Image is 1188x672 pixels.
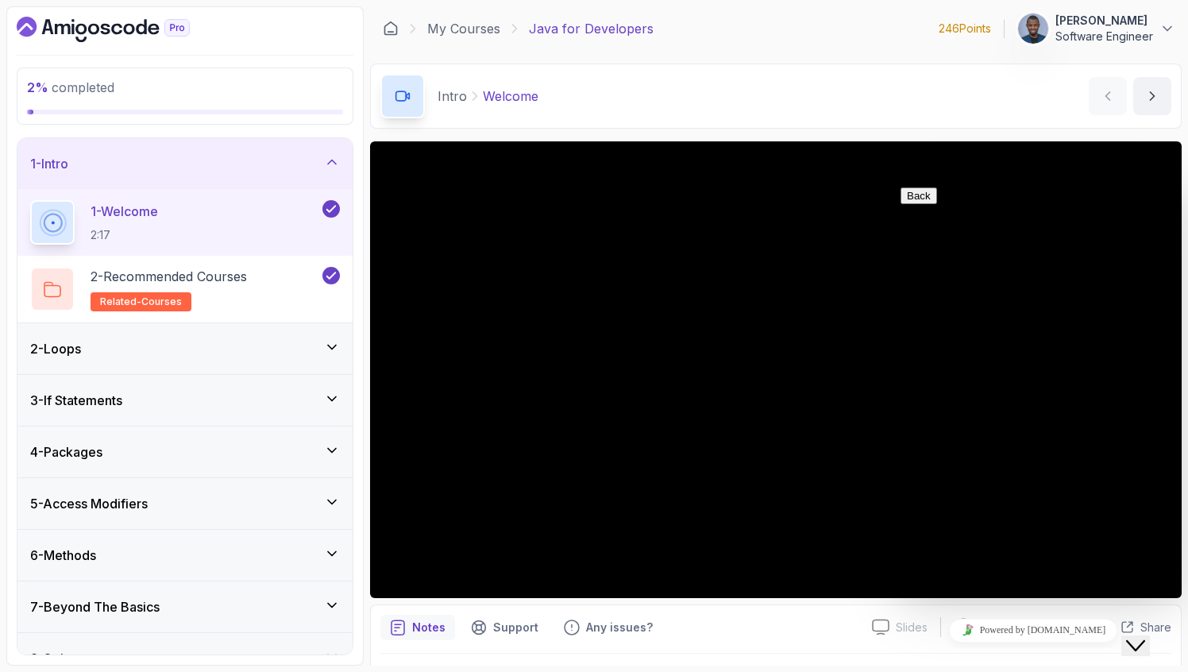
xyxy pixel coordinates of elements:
[1121,608,1172,656] iframe: chat widget
[30,442,102,462] h3: 4 - Packages
[1055,29,1153,44] p: Software Engineer
[100,295,182,308] span: related-courses
[412,620,445,635] p: Notes
[380,615,455,640] button: notes button
[30,200,340,245] button: 1-Welcome2:17
[91,267,247,286] p: 2 - Recommended Courses
[91,202,158,221] p: 1 - Welcome
[17,375,353,426] button: 3-If Statements
[1018,14,1048,44] img: user profile image
[17,581,353,632] button: 7-Beyond The Basics
[939,21,991,37] p: 246 Points
[30,267,340,311] button: 2-Recommended Coursesrelated-courses
[894,181,1172,594] iframe: chat widget
[27,79,48,95] span: 2 %
[30,339,81,358] h3: 2 - Loops
[894,612,1172,648] iframe: chat widget
[27,79,114,95] span: completed
[30,154,68,173] h3: 1 - Intro
[554,615,662,640] button: Feedback button
[438,87,467,106] p: Intro
[91,227,158,243] p: 2:17
[17,138,353,189] button: 1-Intro
[30,546,96,565] h3: 6 - Methods
[30,391,122,410] h3: 3 - If Statements
[427,19,500,38] a: My Courses
[17,530,353,581] button: 6-Methods
[529,19,654,38] p: Java for Developers
[1089,77,1127,115] button: previous content
[17,323,353,374] button: 2-Loops
[1133,77,1171,115] button: next content
[17,17,226,42] a: Dashboard
[17,427,353,477] button: 4-Packages
[383,21,399,37] a: Dashboard
[370,141,1182,598] iframe: 1 - Hi
[461,615,548,640] button: Support button
[30,494,148,513] h3: 5 - Access Modifiers
[493,620,538,635] p: Support
[17,478,353,529] button: 5-Access Modifiers
[30,597,160,616] h3: 7 - Beyond The Basics
[30,649,85,668] h3: 8 - Strings
[1017,13,1175,44] button: user profile image[PERSON_NAME]Software Engineer
[586,620,653,635] p: Any issues?
[483,87,538,106] p: Welcome
[1055,13,1153,29] p: [PERSON_NAME]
